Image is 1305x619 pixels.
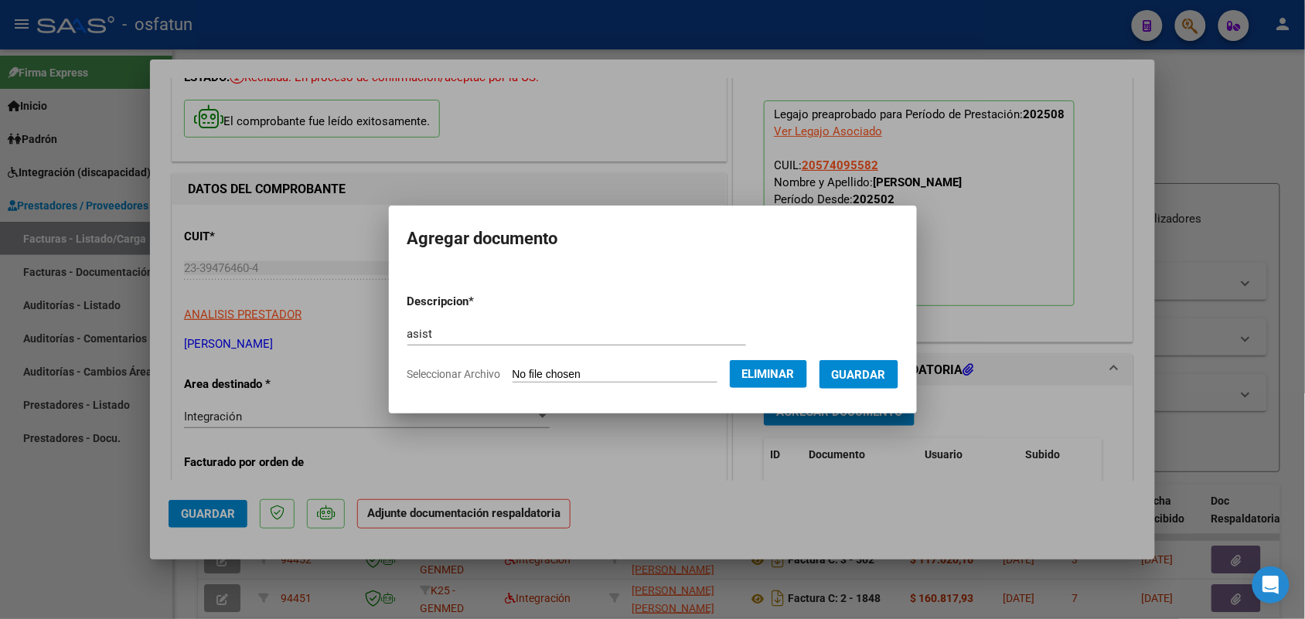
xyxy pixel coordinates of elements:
span: Seleccionar Archivo [407,368,501,380]
span: Guardar [832,368,886,382]
h2: Agregar documento [407,224,898,253]
span: Eliminar [742,367,795,381]
button: Eliminar [730,360,807,388]
p: Descripcion [407,293,555,311]
button: Guardar [819,360,898,389]
div: Open Intercom Messenger [1252,566,1290,604]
